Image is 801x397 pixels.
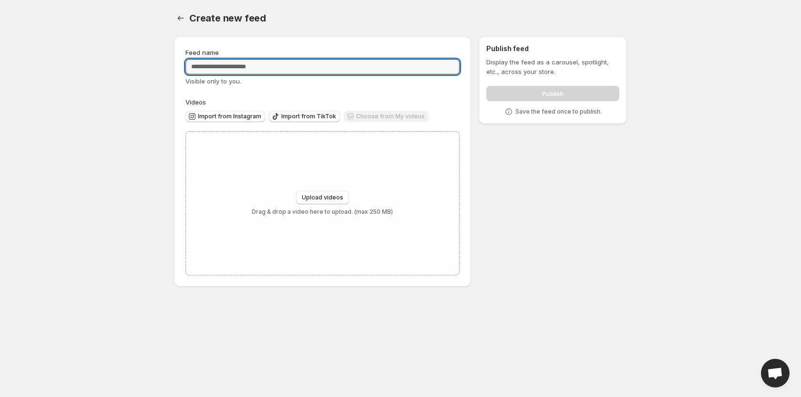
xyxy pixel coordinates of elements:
[185,77,241,85] span: Visible only to you.
[302,194,343,201] span: Upload videos
[761,359,790,387] a: Open chat
[486,57,619,76] p: Display the feed as a carousel, spotlight, etc., across your store.
[269,111,340,122] button: Import from TikTok
[185,111,265,122] button: Import from Instagram
[486,44,619,53] h2: Publish feed
[185,98,206,106] span: Videos
[515,108,602,115] p: Save the feed once to publish.
[252,208,393,216] p: Drag & drop a video here to upload. (max 250 MB)
[189,12,266,24] span: Create new feed
[185,49,219,56] span: Feed name
[174,11,187,25] button: Settings
[281,113,336,120] span: Import from TikTok
[296,191,349,204] button: Upload videos
[198,113,261,120] span: Import from Instagram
